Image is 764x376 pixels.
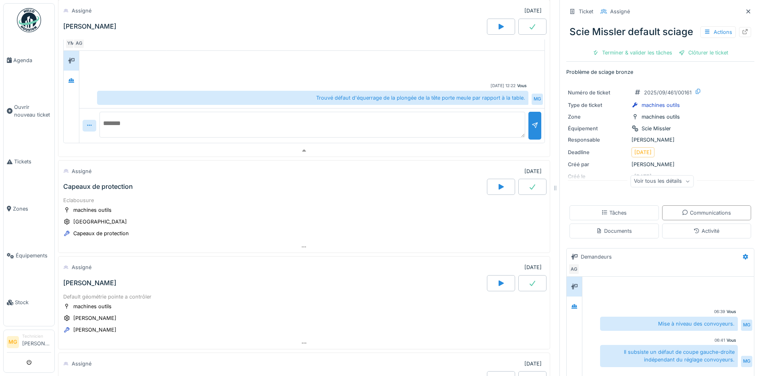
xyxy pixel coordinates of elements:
div: Capeaux de protection [63,183,133,190]
div: machines outils [642,113,680,121]
div: Communications [682,209,731,217]
span: Tickets [14,158,51,165]
div: Terminer & valider les tâches [589,47,675,58]
div: Vous [727,337,736,343]
div: Responsable [568,136,628,144]
div: MG [741,320,752,331]
div: [DATE] [524,167,542,175]
a: Zones [4,185,54,232]
div: Vous [727,309,736,315]
div: 06:41 [714,337,725,343]
div: machines outils [73,303,112,310]
div: MG [532,94,543,105]
div: Voir tous les détails [630,175,694,187]
div: Assigné [72,167,91,175]
div: 2025/09/461/00161 [644,89,692,96]
div: [DATE] [524,7,542,15]
div: Demandeurs [581,253,612,261]
div: Vous [517,83,527,89]
span: Équipements [16,252,51,259]
span: Zones [13,205,51,213]
span: Ouvrir nouveau ticket [14,103,51,119]
span: Agenda [13,56,51,64]
div: AG [73,38,85,49]
li: [PERSON_NAME] [22,333,51,351]
div: [PERSON_NAME] [568,136,753,144]
div: [PERSON_NAME] [63,23,116,30]
div: Assigné [610,8,630,15]
div: Assigné [72,7,91,15]
img: Badge_color-CXgf-gQk.svg [17,8,41,32]
div: MG [741,356,752,367]
div: Assigné [72,360,91,368]
div: Actions [700,26,736,38]
div: YM [65,38,77,49]
div: [PERSON_NAME] [73,326,116,334]
div: Numéro de ticket [568,89,628,96]
div: [PERSON_NAME] [63,279,116,287]
a: Agenda [4,37,54,84]
div: Créé par [568,161,628,168]
a: Équipements [4,232,54,279]
div: Il subsiste un défaut de coupe gauche-droite indépendant du réglage convoyeurs. [600,345,738,367]
div: Deadline [568,148,628,156]
div: Eclabousure [63,196,545,204]
div: Équipement [568,125,628,132]
div: Zone [568,113,628,121]
div: Ticket [579,8,593,15]
div: [DATE] [634,148,652,156]
div: Assigné [72,263,91,271]
span: Stock [15,299,51,306]
div: [PERSON_NAME] [73,314,116,322]
a: Stock [4,279,54,326]
a: Tickets [4,138,54,185]
a: MG Technicien[PERSON_NAME] [7,333,51,353]
div: [DATE] 12:22 [491,83,516,89]
div: Mise à niveau des convoyeurs. [600,317,738,331]
div: Clôturer le ticket [675,47,731,58]
div: [PERSON_NAME] [568,161,753,168]
div: 06:39 [714,309,725,315]
div: Tâches [601,209,627,217]
div: Technicien [22,333,51,339]
div: Scie Missler [642,125,671,132]
div: Type de ticket [568,101,628,109]
div: machines outils [642,101,680,109]
div: [DATE] [524,360,542,368]
div: Default géométrie pointe a contrôler [63,293,545,301]
div: [GEOGRAPHIC_DATA] [73,218,127,226]
div: AG [568,263,580,275]
p: Problème de sciage bronze [566,68,754,76]
div: machines outils [73,206,112,214]
div: Documents [596,227,632,235]
a: Ouvrir nouveau ticket [4,84,54,138]
div: Capeaux de protection [73,230,129,237]
div: Trouvé défaut d'équerrage de la plongée de la tête porte meule par rapport à la table. [97,91,528,105]
div: Activité [694,227,719,235]
div: [DATE] [524,263,542,271]
div: Scie Missler default sciage [566,21,754,42]
li: MG [7,336,19,348]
